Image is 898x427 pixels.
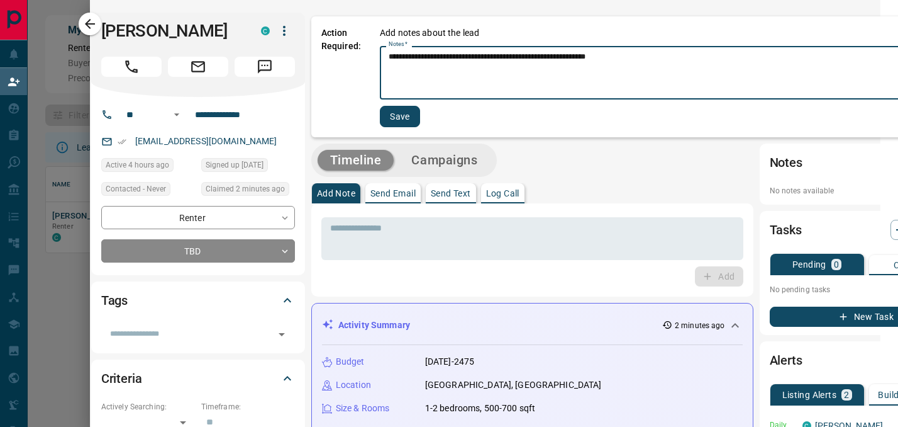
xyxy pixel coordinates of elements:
div: condos.ca [261,26,270,35]
button: Open [169,107,184,122]
p: [GEOGRAPHIC_DATA], [GEOGRAPHIC_DATA] [425,379,602,392]
p: Add Note [317,189,355,198]
p: Add notes about the lead [380,26,479,40]
h1: [PERSON_NAME] [101,21,242,41]
span: Email [168,57,228,77]
p: Log Call [486,189,519,198]
button: Save [380,106,420,127]
p: Budget [336,355,365,368]
h2: Criteria [101,368,142,389]
p: [DATE]-2475 [425,355,474,368]
h2: Tasks [770,220,802,240]
button: Campaigns [399,150,490,171]
p: Actively Searching: [101,401,195,413]
span: Signed up [DATE] [206,159,263,171]
p: 2 minutes ago [675,320,724,331]
p: Activity Summary [338,319,410,332]
p: Listing Alerts [782,390,837,399]
p: Send Email [370,189,416,198]
div: Tags [101,285,295,316]
span: Call [101,57,162,77]
p: Action Required: [321,26,361,127]
div: TBD [101,239,295,263]
p: Location [336,379,371,392]
button: Timeline [318,150,394,171]
p: 2 [844,390,849,399]
button: Open [273,326,291,343]
span: Contacted - Never [106,183,166,195]
div: Mon Aug 11 2025 [201,182,295,200]
div: Sun Aug 10 2025 [201,158,295,176]
span: Claimed 2 minutes ago [206,183,285,195]
h2: Alerts [770,350,802,370]
p: Size & Rooms [336,402,390,415]
a: [EMAIL_ADDRESS][DOMAIN_NAME] [135,136,277,146]
p: Pending [792,260,826,269]
svg: Email Verified [118,137,126,146]
span: Message [235,57,295,77]
div: Renter [101,206,295,229]
h2: Tags [101,290,128,310]
span: Active 4 hours ago [106,159,169,171]
p: 0 [834,260,839,269]
div: Mon Aug 11 2025 [101,158,195,176]
div: Activity Summary2 minutes ago [322,314,743,337]
p: Send Text [431,189,471,198]
label: Notes [389,40,407,48]
h2: Notes [770,152,802,173]
p: Timeframe: [201,401,295,413]
div: Criteria [101,363,295,394]
p: 1-2 bedrooms, 500-700 sqft [425,402,535,415]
